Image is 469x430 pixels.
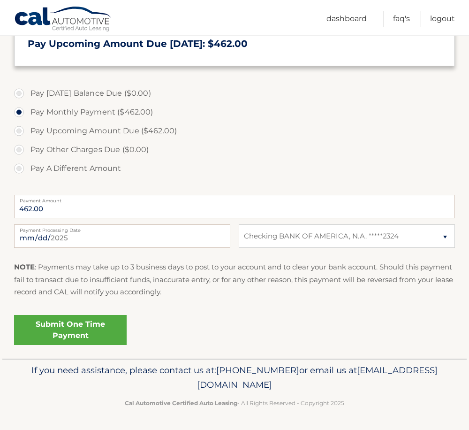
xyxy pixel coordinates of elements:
p: : Payments may take up to 3 business days to post to your account and to clear your bank account.... [14,261,455,298]
input: Payment Date [14,224,230,248]
a: Submit One Time Payment [14,315,127,345]
a: Cal Automotive [14,6,113,33]
h3: Pay Upcoming Amount Due [DATE]: $462.00 [28,38,441,50]
a: FAQ's [393,11,410,27]
label: Payment Processing Date [14,224,230,232]
p: If you need assistance, please contact us at: or email us at [16,363,453,393]
label: Pay Monthly Payment ($462.00) [14,103,455,122]
span: [PHONE_NUMBER] [216,365,299,376]
strong: Cal Automotive Certified Auto Leasing [125,399,237,407]
strong: NOTE [14,262,35,271]
input: Payment Amount [14,195,455,218]
label: Pay [DATE] Balance Due ($0.00) [14,84,455,103]
p: - All Rights Reserved - Copyright 2025 [16,398,453,408]
a: Logout [430,11,455,27]
label: Pay Other Charges Due ($0.00) [14,140,455,159]
a: Dashboard [326,11,367,27]
label: Pay A Different Amount [14,159,455,178]
label: Payment Amount [14,195,455,202]
label: Pay Upcoming Amount Due ($462.00) [14,122,455,140]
